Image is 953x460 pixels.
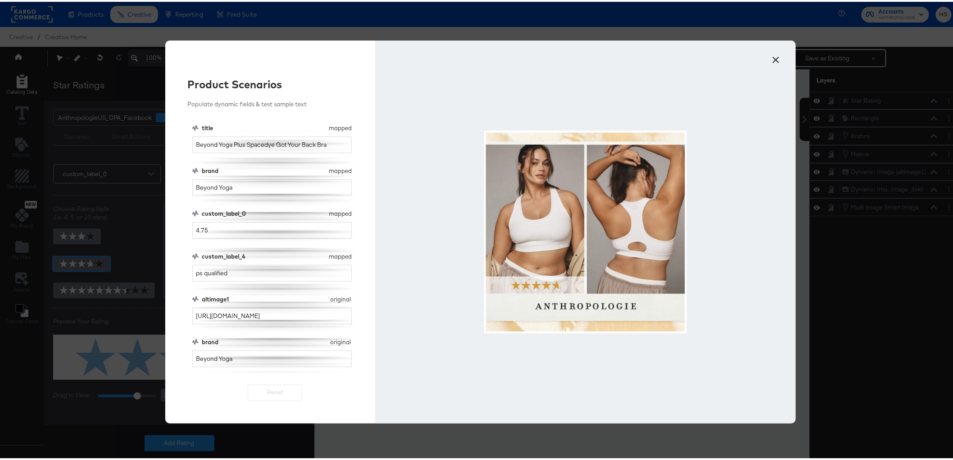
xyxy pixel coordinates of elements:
input: No Value [192,349,352,365]
div: custom_label_4 [202,250,326,259]
div: mapped [329,250,352,259]
div: original [330,336,351,345]
div: mapped [329,165,352,173]
button: × [768,48,785,64]
input: No Value [192,220,352,237]
div: mapped [329,122,352,131]
div: original [330,293,351,302]
input: No Value [192,306,352,323]
div: Populate dynamic fields & test sample text [188,98,362,107]
input: No Value [192,135,352,151]
div: custom_label_0 [202,208,326,216]
div: brand [202,165,326,173]
input: No Value [192,178,352,194]
input: No Value [192,263,352,280]
div: mapped [329,208,352,216]
div: title [202,122,326,131]
div: altimage1 [202,293,326,302]
div: Product Scenarios [188,75,362,90]
div: brand [202,336,326,345]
